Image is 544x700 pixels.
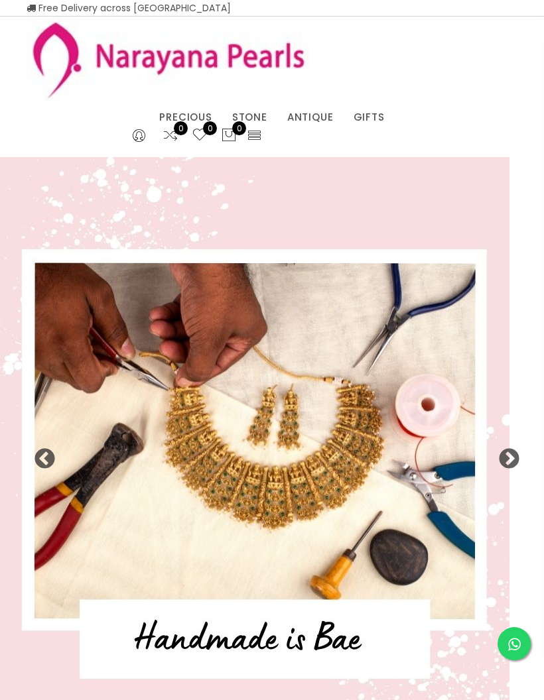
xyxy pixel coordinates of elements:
[192,127,208,145] a: 0
[232,107,267,127] a: STONE
[232,121,246,135] span: 0
[174,121,188,135] span: 0
[498,448,511,461] button: Next
[354,107,385,127] a: GIFTS
[203,121,217,135] span: 0
[159,107,212,127] a: PRECIOUS
[287,107,334,127] a: ANTIQUE
[221,127,237,145] button: 0
[33,448,46,461] button: Previous
[163,127,178,145] a: 0
[27,1,231,15] span: Free Delivery across [GEOGRAPHIC_DATA]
